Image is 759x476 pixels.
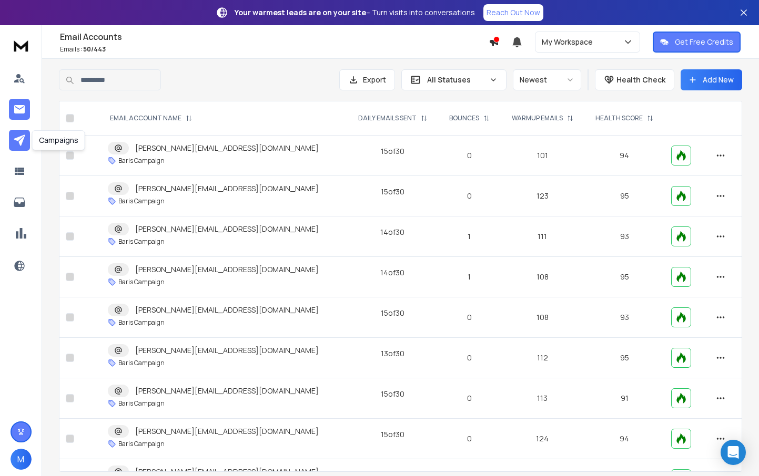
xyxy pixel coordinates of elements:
[500,338,584,378] td: 112
[135,386,319,396] p: [PERSON_NAME][EMAIL_ADDRESS][DOMAIN_NAME]
[445,231,494,242] p: 1
[513,69,581,90] button: Newest
[381,187,404,197] div: 15 of 30
[584,257,665,297] td: 95
[500,176,584,216] td: 123
[110,114,192,122] div: EMAIL ACCOUNT NAME
[118,197,165,205] p: Baris Campaign
[380,267,404,278] div: 14 of 30
[500,419,584,459] td: 124
[11,449,32,470] button: M
[135,426,319,437] p: [PERSON_NAME][EMAIL_ADDRESS][DOMAIN_NAME]
[118,318,165,327] p: Baris Campaign
[500,216,584,257] td: 111
[584,136,665,176] td: 94
[584,378,665,419] td: 91
[721,440,746,465] div: Open Intercom Messenger
[135,224,319,234] p: [PERSON_NAME][EMAIL_ADDRESS][DOMAIN_NAME]
[445,433,494,444] p: 0
[381,308,404,318] div: 15 of 30
[118,399,165,408] p: Baris Campaign
[584,419,665,459] td: 94
[358,114,417,122] p: DAILY EMAILS SENT
[381,389,404,399] div: 15 of 30
[135,183,319,194] p: [PERSON_NAME][EMAIL_ADDRESS][DOMAIN_NAME]
[135,305,319,315] p: [PERSON_NAME][EMAIL_ADDRESS][DOMAIN_NAME]
[445,393,494,403] p: 0
[445,353,494,363] p: 0
[381,146,404,157] div: 15 of 30
[118,157,165,165] p: Baris Campaign
[118,237,165,246] p: Baris Campaign
[449,114,479,122] p: BOUNCES
[339,69,395,90] button: Export
[60,30,489,43] h1: Email Accounts
[675,37,733,47] p: Get Free Credits
[381,429,404,440] div: 15 of 30
[681,69,742,90] button: Add New
[381,348,404,359] div: 13 of 30
[584,216,665,257] td: 93
[445,312,494,323] p: 0
[653,32,741,53] button: Get Free Credits
[595,114,643,122] p: HEALTH SCORE
[118,440,165,448] p: Baris Campaign
[542,37,597,47] p: My Workspace
[83,45,106,54] span: 50 / 443
[135,143,319,153] p: [PERSON_NAME][EMAIL_ADDRESS][DOMAIN_NAME]
[235,7,366,17] strong: Your warmest leads are on your site
[135,264,319,275] p: [PERSON_NAME][EMAIL_ADDRESS][DOMAIN_NAME]
[118,359,165,367] p: Baris Campaign
[483,4,543,21] a: Reach Out Now
[380,227,404,237] div: 14 of 30
[445,272,494,282] p: 1
[584,176,665,216] td: 95
[595,69,674,90] button: Health Check
[32,130,85,150] div: Campaigns
[427,75,485,85] p: All Statuses
[487,7,540,18] p: Reach Out Now
[500,297,584,338] td: 108
[11,36,32,55] img: logo
[60,45,489,54] p: Emails :
[235,7,475,18] p: – Turn visits into conversations
[500,378,584,419] td: 113
[135,345,319,356] p: [PERSON_NAME][EMAIL_ADDRESS][DOMAIN_NAME]
[118,278,165,286] p: Baris Campaign
[500,257,584,297] td: 108
[445,191,494,201] p: 0
[616,75,665,85] p: Health Check
[584,297,665,338] td: 93
[500,136,584,176] td: 101
[445,150,494,161] p: 0
[584,338,665,378] td: 95
[512,114,563,122] p: WARMUP EMAILS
